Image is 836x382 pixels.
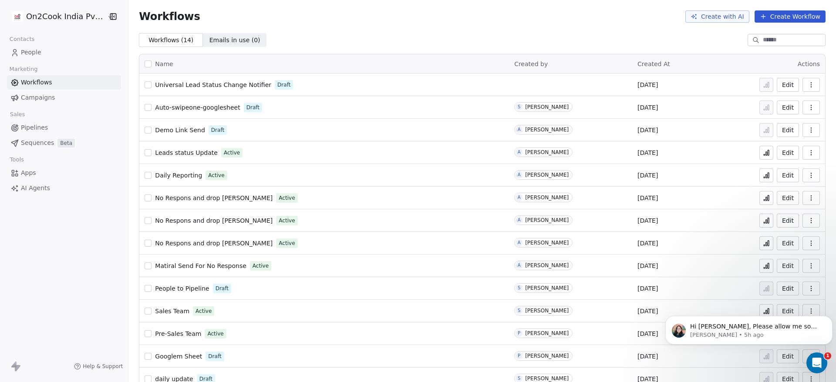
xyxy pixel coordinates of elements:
span: AI Agents [21,184,50,193]
span: On2Cook India Pvt. Ltd. [26,11,105,22]
span: Marketing [6,63,41,76]
a: AI Agents [7,181,121,195]
span: Universal Lead Status Change Notifier [155,81,271,88]
a: Sales Team [155,307,189,315]
span: Active [279,239,295,247]
span: Sales [6,108,29,121]
div: S [518,375,520,382]
a: Googlem Sheet [155,352,202,361]
span: Draft [211,126,224,134]
a: Leads status Update [155,148,218,157]
button: On2Cook India Pvt. Ltd. [10,9,101,24]
span: Auto-swipeone-googlesheet [155,104,240,111]
a: Edit [777,123,799,137]
span: Sequences [21,138,54,147]
span: Created At [637,60,670,67]
span: [DATE] [637,103,658,112]
span: Pre-Sales Team [155,330,201,337]
span: Draft [216,285,229,292]
a: No Respons and drop [PERSON_NAME] [155,216,273,225]
div: A [518,126,521,133]
span: Tools [6,153,27,166]
div: [PERSON_NAME] [525,194,569,201]
a: No Respons and drop [PERSON_NAME] [155,194,273,202]
span: Active [208,171,224,179]
div: S [518,307,520,314]
span: Created by [514,60,548,67]
span: No Respons and drop [PERSON_NAME] [155,194,273,201]
span: Active [253,262,269,270]
span: [DATE] [637,216,658,225]
a: Daily Reporting [155,171,202,180]
span: Active [196,307,212,315]
button: Edit [777,78,799,92]
span: No Respons and drop [PERSON_NAME] [155,217,273,224]
div: [PERSON_NAME] [525,127,569,133]
span: Pipelines [21,123,48,132]
a: Apps [7,166,121,180]
span: People to Pipeline [155,285,209,292]
span: Active [279,194,295,202]
a: People to Pipeline [155,284,209,293]
div: [PERSON_NAME] [525,375,569,382]
div: S [518,285,520,292]
a: Campaigns [7,90,121,105]
span: [DATE] [637,352,658,361]
button: Edit [777,101,799,114]
span: [DATE] [637,239,658,248]
a: SequencesBeta [7,136,121,150]
div: [PERSON_NAME] [525,308,569,314]
button: Edit [777,168,799,182]
a: Edit [777,214,799,228]
div: [PERSON_NAME] [525,353,569,359]
iframe: Intercom notifications message [662,298,836,359]
span: Workflows [21,78,52,87]
span: [DATE] [637,148,658,157]
span: Draft [277,81,290,89]
button: Edit [777,281,799,295]
span: Contacts [6,33,38,46]
span: Name [155,60,173,69]
a: Pipelines [7,121,121,135]
button: Edit [777,191,799,205]
button: Edit [777,146,799,160]
div: A [518,239,521,246]
div: [PERSON_NAME] [525,240,569,246]
span: [DATE] [637,329,658,338]
span: [DATE] [637,261,658,270]
span: Workflows [139,10,200,23]
a: No Respons and drop [PERSON_NAME] [155,239,273,248]
button: Edit [777,236,799,250]
span: Daily Reporting [155,172,202,179]
a: Universal Lead Status Change Notifier [155,80,271,89]
span: [DATE] [637,194,658,202]
span: [DATE] [637,284,658,293]
span: Active [207,330,223,338]
span: Demo Link Send [155,127,205,134]
span: Help & Support [83,363,123,370]
a: Demo Link Send [155,126,205,134]
a: Pre-Sales Team [155,329,201,338]
span: Emails in use ( 0 ) [209,36,260,45]
button: Edit [777,259,799,273]
span: 1 [824,352,831,359]
span: Googlem Sheet [155,353,202,360]
div: P [518,330,520,337]
span: Actions [798,60,820,67]
div: [PERSON_NAME] [525,217,569,223]
a: People [7,45,121,60]
span: Apps [21,168,36,178]
div: [PERSON_NAME] [525,104,569,110]
a: Matiral Send For No Response [155,261,246,270]
div: S [518,104,520,111]
button: Create with AI [685,10,749,23]
div: A [518,149,521,156]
